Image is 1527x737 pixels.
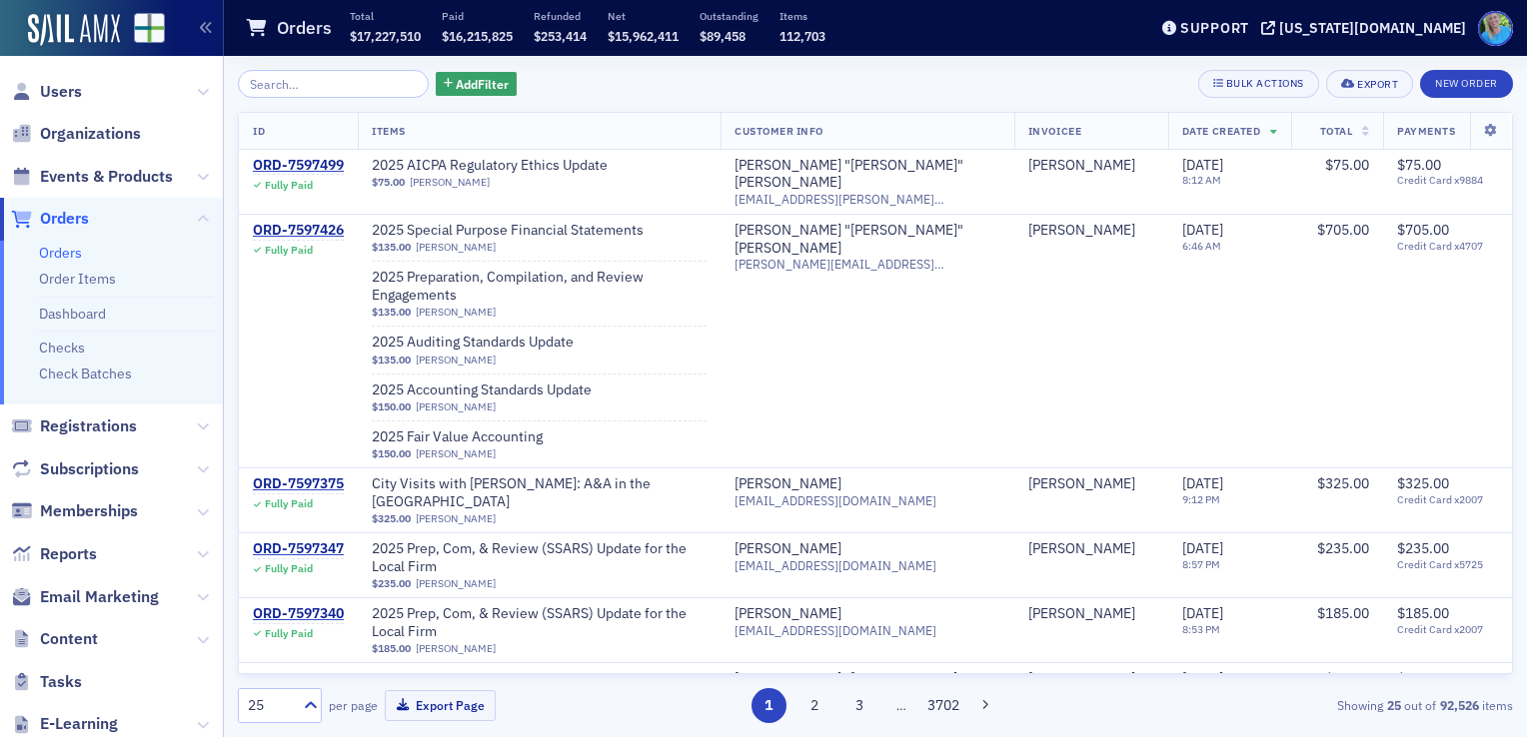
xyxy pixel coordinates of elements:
[735,670,1000,705] a: [PERSON_NAME] "[PERSON_NAME]" [PERSON_NAME]
[372,157,624,175] a: 2025 AICPA Regulatory Ethics Update
[253,540,344,558] a: ORD-7597347
[1028,157,1154,175] span: Chad Crowson
[372,241,411,254] span: $135.00
[1397,493,1498,506] span: Credit Card x2007
[1317,221,1369,239] span: $705.00
[372,475,707,510] a: City Visits with [PERSON_NAME]: A&A in the [GEOGRAPHIC_DATA]
[1182,539,1223,557] span: [DATE]
[350,28,421,44] span: $17,227,510
[735,493,936,508] span: [EMAIL_ADDRESS][DOMAIN_NAME]
[608,9,679,23] p: Net
[40,713,118,735] span: E-Learning
[372,428,624,446] a: 2025 Fair Value Accounting
[134,13,165,44] img: SailAMX
[416,447,496,460] a: [PERSON_NAME]
[1326,70,1413,98] button: Export
[1397,474,1449,492] span: $325.00
[11,543,97,565] a: Reports
[1182,474,1223,492] span: [DATE]
[779,28,825,44] span: 112,703
[1261,21,1473,35] button: [US_STATE][DOMAIN_NAME]
[1325,156,1369,174] span: $75.00
[372,269,707,304] a: 2025 Preparation, Compilation, and Review Engagements
[735,540,841,558] div: [PERSON_NAME]
[11,671,82,693] a: Tasks
[277,16,332,40] h1: Orders
[372,642,411,655] span: $185.00
[329,696,378,714] label: per page
[39,339,85,357] a: Checks
[238,70,429,98] input: Search…
[1182,492,1220,506] time: 9:12 PM
[1383,696,1404,714] strong: 25
[1028,605,1135,623] a: [PERSON_NAME]
[1028,222,1135,240] a: [PERSON_NAME]
[1028,670,1135,688] a: [PERSON_NAME]
[1397,174,1498,187] span: Credit Card x9884
[1182,173,1221,187] time: 8:12 AM
[1028,222,1154,240] span: Shane Morris
[372,512,411,525] span: $325.00
[1182,124,1260,138] span: Date Created
[608,28,679,44] span: $15,962,411
[1028,670,1154,688] span: Pam Grigorian
[1028,540,1154,558] span: Michael Worrell
[372,540,707,575] a: 2025 Prep, Com, & Review (SSARS) Update for the Local Firm
[416,400,496,413] a: [PERSON_NAME]
[700,28,746,44] span: $89,458
[11,208,89,230] a: Orders
[1397,124,1455,138] span: Payments
[1420,70,1513,98] button: New Order
[1397,539,1449,557] span: $235.00
[253,670,344,688] a: ORD-7597304
[385,690,496,721] button: Export Page
[372,381,624,399] a: 2025 Accounting Standards Update
[40,500,138,522] span: Memberships
[1182,239,1221,253] time: 6:46 AM
[735,222,1000,257] div: [PERSON_NAME] "[PERSON_NAME]" [PERSON_NAME]
[1397,604,1449,622] span: $185.00
[1279,19,1466,37] div: [US_STATE][DOMAIN_NAME]
[40,543,97,565] span: Reports
[1317,539,1369,557] span: $235.00
[11,458,139,480] a: Subscriptions
[442,9,513,23] p: Paid
[11,628,98,650] a: Content
[1420,73,1513,91] a: New Order
[11,713,118,735] a: E-Learning
[416,306,496,319] a: [PERSON_NAME]
[416,577,496,590] a: [PERSON_NAME]
[1028,475,1135,493] a: [PERSON_NAME]
[11,166,173,188] a: Events & Products
[534,28,587,44] span: $253,414
[1436,696,1482,714] strong: 92,526
[1182,221,1223,239] span: [DATE]
[735,157,1000,192] a: [PERSON_NAME] "[PERSON_NAME]" [PERSON_NAME]
[28,14,120,46] img: SailAMX
[735,605,841,623] a: [PERSON_NAME]
[1397,240,1498,253] span: Credit Card x4707
[11,415,137,437] a: Registrations
[1028,540,1135,558] div: [PERSON_NAME]
[534,9,587,23] p: Refunded
[842,688,877,723] button: 3
[1028,157,1135,175] div: [PERSON_NAME]
[1397,558,1498,571] span: Credit Card x5725
[1028,124,1081,138] span: Invoicee
[253,222,344,240] a: ORD-7597426
[40,458,139,480] span: Subscriptions
[39,365,132,382] a: Check Batches
[253,475,344,493] a: ORD-7597375
[1478,11,1513,46] span: Profile
[1320,124,1353,138] span: Total
[1102,696,1513,714] div: Showing out of items
[1180,19,1249,37] div: Support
